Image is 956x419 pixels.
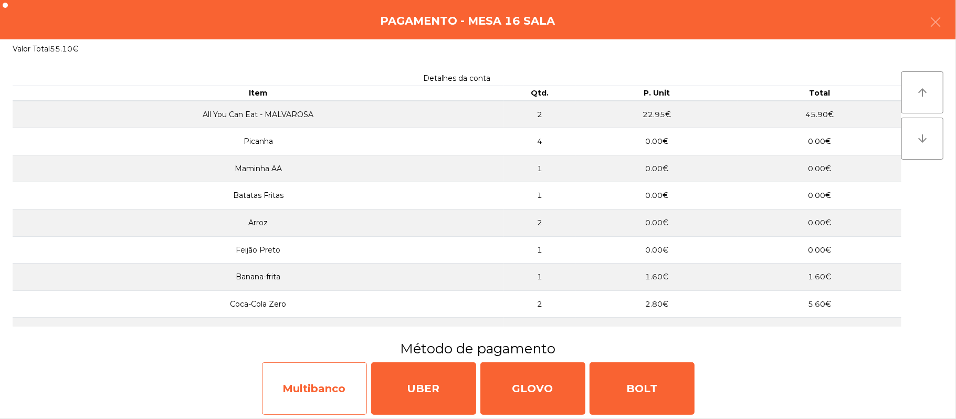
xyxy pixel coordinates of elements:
div: GLOVO [480,362,585,415]
td: Ice Tea Manga [13,318,504,345]
td: 22.95€ [575,101,739,128]
td: 0.00€ [738,209,901,237]
td: 2 [504,290,575,318]
td: Coca-Cola Zero [13,290,504,318]
th: Total [738,86,901,101]
button: arrow_downward [901,118,943,160]
td: 0.00€ [738,128,901,155]
td: 2 [504,209,575,237]
td: 5.60€ [738,290,901,318]
td: 45.90€ [738,101,901,128]
td: All You Can Eat - MALVAROSA [13,101,504,128]
td: 1 [504,182,575,209]
td: 0.00€ [575,236,739,264]
div: UBER [371,362,476,415]
td: 0.00€ [575,155,739,182]
td: Feijão Preto [13,236,504,264]
th: Item [13,86,504,101]
td: Batatas Fritas [13,182,504,209]
td: 2.00€ [738,318,901,345]
h3: Método de pagamento [8,339,948,358]
td: 0.00€ [738,236,901,264]
div: Multibanco [262,362,367,415]
td: 1 [504,318,575,345]
td: 0.00€ [738,155,901,182]
td: 2 [504,101,575,128]
td: Picanha [13,128,504,155]
td: 0.00€ [575,209,739,237]
td: 0.00€ [575,182,739,209]
button: arrow_upward [901,71,943,113]
i: arrow_upward [916,86,929,99]
td: 4 [504,128,575,155]
td: 1.60€ [738,264,901,291]
span: Valor Total [13,44,50,54]
th: P. Unit [575,86,739,101]
th: Qtd. [504,86,575,101]
span: Detalhes da conta [424,74,491,83]
td: 0.00€ [575,128,739,155]
td: Banana-frita [13,264,504,291]
td: 1 [504,155,575,182]
i: arrow_downward [916,132,929,145]
span: 55.10€ [50,44,78,54]
td: Maminha AA [13,155,504,182]
td: 1 [504,236,575,264]
td: 1 [504,264,575,291]
td: 0.00€ [738,182,901,209]
td: 2.80€ [575,290,739,318]
td: 2.00€ [575,318,739,345]
h4: Pagamento - Mesa 16 Sala [380,13,555,29]
td: Arroz [13,209,504,237]
td: 1.60€ [575,264,739,291]
div: BOLT [590,362,695,415]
